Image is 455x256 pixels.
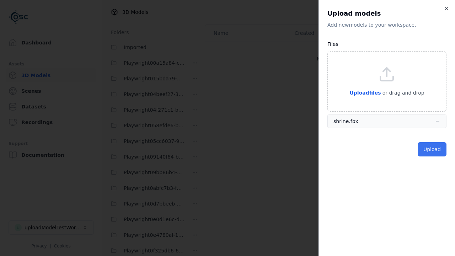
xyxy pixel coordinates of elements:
[327,21,446,28] p: Add new model s to your workspace.
[333,118,358,125] div: shrine.fbx
[381,89,424,97] p: or drag and drop
[418,142,446,156] button: Upload
[327,41,338,47] label: Files
[327,9,446,18] h2: Upload models
[349,90,381,96] span: Upload files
